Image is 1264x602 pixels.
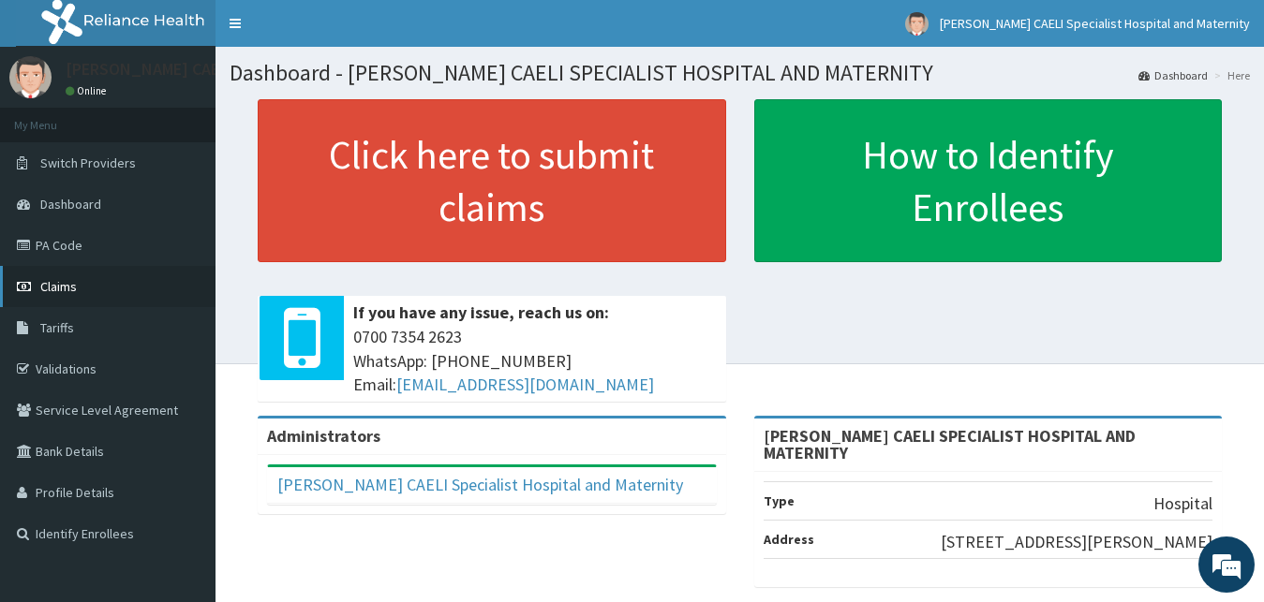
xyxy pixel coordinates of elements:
strong: [PERSON_NAME] CAELI SPECIALIST HOSPITAL AND MATERNITY [764,425,1136,463]
li: Here [1210,67,1250,83]
a: Online [66,84,111,97]
p: [PERSON_NAME] CAELI Specialist Hospital and Maternity [66,61,480,78]
b: Address [764,531,814,548]
b: If you have any issue, reach us on: [353,301,609,323]
b: Type [764,492,795,509]
span: 0700 7354 2623 WhatsApp: [PHONE_NUMBER] Email: [353,325,717,397]
p: Hospital [1153,492,1212,516]
a: [EMAIL_ADDRESS][DOMAIN_NAME] [396,374,654,395]
a: Dashboard [1138,67,1208,83]
span: Tariffs [40,319,74,336]
h1: Dashboard - [PERSON_NAME] CAELI SPECIALIST HOSPITAL AND MATERNITY [230,61,1250,85]
span: Dashboard [40,196,101,213]
a: [PERSON_NAME] CAELI Specialist Hospital and Maternity [277,474,683,495]
b: Administrators [267,425,380,447]
a: How to Identify Enrollees [754,99,1223,262]
img: User Image [905,12,929,36]
img: User Image [9,56,52,98]
span: Claims [40,278,77,295]
p: [STREET_ADDRESS][PERSON_NAME] [941,530,1212,554]
a: Click here to submit claims [258,99,726,262]
span: Switch Providers [40,154,136,171]
span: [PERSON_NAME] CAELI Specialist Hospital and Maternity [940,15,1250,32]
